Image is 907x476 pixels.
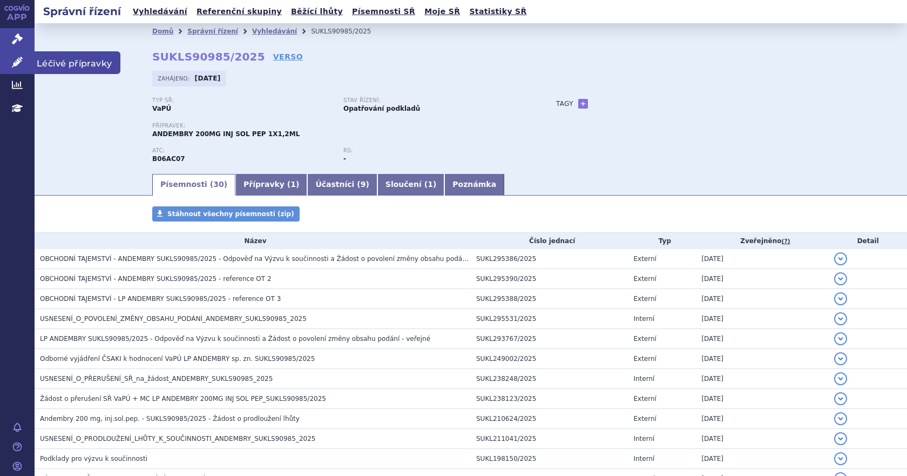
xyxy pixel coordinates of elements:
p: Přípravek: [152,123,534,129]
strong: GARADACIMAB [152,155,185,163]
span: Externí [633,295,656,303]
td: [DATE] [696,409,829,429]
span: Andembry 200 mg, inj.sol.pep. - SUKLS90985/2025 - Žádost o prodloužení lhůty [40,415,300,423]
span: 9 [361,180,366,189]
h3: Tagy [556,97,573,110]
th: Číslo jednací [471,233,628,249]
abbr: (?) [782,238,790,245]
p: ATC: [152,148,333,154]
td: [DATE] [696,289,829,309]
th: Zveřejněno [696,233,829,249]
span: 1 [428,180,433,189]
span: Stáhnout všechny písemnosti (zip) [167,210,294,218]
a: Správní řízení [187,28,238,35]
a: Domů [152,28,173,35]
td: SUKL238123/2025 [471,389,628,409]
td: [DATE] [696,309,829,329]
span: Odborné vyjádření ČSAKI k hodnocení VaPÚ LP ANDEMBRY sp. zn. SUKLS90985/2025 [40,355,315,363]
td: [DATE] [696,269,829,289]
button: detail [834,332,847,345]
span: Interní [633,315,654,323]
td: SUKL198150/2025 [471,449,628,469]
td: SUKL295531/2025 [471,309,628,329]
span: USNESENÍ_O_POVOLENÍ_ZMĚNY_OBSAHU_PODÁNÍ_ANDEMBRY_SUKLS90985_2025 [40,315,307,323]
td: [DATE] [696,349,829,369]
span: Zahájeno: [158,74,192,83]
span: Interní [633,455,654,462]
span: 30 [213,180,224,189]
span: Externí [633,255,656,263]
h2: Správní řízení [35,4,130,19]
span: Externí [633,395,656,403]
button: detail [834,392,847,405]
span: Interní [633,375,654,383]
strong: - [343,155,346,163]
button: detail [834,352,847,365]
span: ANDEMBRY 200MG INJ SOL PEP 1X1,2ML [152,130,300,138]
span: Žádost o přerušení SŘ VaPÚ + MC LP ANDEMBRY 200MG INJ SOL PEP_SUKLS90985/2025 [40,395,326,403]
td: [DATE] [696,429,829,449]
strong: VaPÚ [152,105,171,112]
a: Moje SŘ [421,4,463,19]
button: detail [834,372,847,385]
td: [DATE] [696,329,829,349]
a: Poznámka [444,174,504,196]
p: Stav řízení: [343,97,524,104]
th: Typ [628,233,696,249]
span: OBCHODNÍ TAJEMSTVÍ - ANDEMBRY SUKLS90985/2025 - Odpověď na Výzvu k součinnosti a Žádost o povolen... [40,255,484,263]
a: Stáhnout všechny písemnosti (zip) [152,206,300,222]
span: Externí [633,355,656,363]
th: Detail [829,233,907,249]
button: detail [834,432,847,445]
span: Externí [633,335,656,343]
span: LP ANDEMBRY SUKLS90985/2025 - Odpověď na Výzvu k součinnosti a Žádost o povolení změny obsahu pod... [40,335,430,343]
button: detail [834,252,847,265]
span: OBCHODNÍ TAJEMSTVÍ - ANDEMBRY SUKLS90985/2025 - reference OT 2 [40,275,272,283]
p: Typ SŘ: [152,97,333,104]
span: Externí [633,415,656,423]
a: + [578,99,588,109]
a: Referenční skupiny [193,4,285,19]
button: detail [834,452,847,465]
span: Podklady pro výzvu k součinnosti [40,455,147,462]
a: Vyhledávání [252,28,297,35]
td: SUKL295386/2025 [471,249,628,269]
span: Interní [633,435,654,443]
span: USNESENÍ_O_PRODLOUŽENÍ_LHŮTY_K_SOUČINNOSTI_ANDEMBRY_SUKLS90985_2025 [40,435,315,443]
p: RS: [343,148,524,154]
span: Externí [633,275,656,283]
span: OBCHODNÍ TAJEMSTVÍ - LP ANDEMBRY SUKLS90985/2025 - reference OT 3 [40,295,281,303]
td: SUKL293767/2025 [471,329,628,349]
td: [DATE] [696,389,829,409]
button: detail [834,412,847,425]
a: Vyhledávání [130,4,191,19]
a: Statistiky SŘ [466,4,530,19]
a: Písemnosti (30) [152,174,235,196]
strong: [DATE] [195,75,221,82]
td: [DATE] [696,249,829,269]
span: USNESENÍ_O_PŘERUŠENÍ_SŘ_na_žádost_ANDEMBRY_SUKLS90985_2025 [40,375,273,383]
button: detail [834,292,847,305]
td: [DATE] [696,369,829,389]
strong: SUKLS90985/2025 [152,50,265,63]
td: [DATE] [696,449,829,469]
th: Název [35,233,471,249]
td: SUKL295388/2025 [471,289,628,309]
a: Sloučení (1) [377,174,444,196]
button: detail [834,272,847,285]
a: VERSO [273,51,303,62]
a: Účastníci (9) [307,174,377,196]
li: SUKLS90985/2025 [311,23,385,39]
td: SUKL210624/2025 [471,409,628,429]
a: Přípravky (1) [235,174,307,196]
strong: Opatřování podkladů [343,105,420,112]
button: detail [834,312,847,325]
td: SUKL238248/2025 [471,369,628,389]
td: SUKL295390/2025 [471,269,628,289]
td: SUKL249002/2025 [471,349,628,369]
span: 1 [290,180,296,189]
td: SUKL211041/2025 [471,429,628,449]
a: Písemnosti SŘ [349,4,418,19]
span: Léčivé přípravky [35,51,120,74]
a: Běžící lhůty [288,4,346,19]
